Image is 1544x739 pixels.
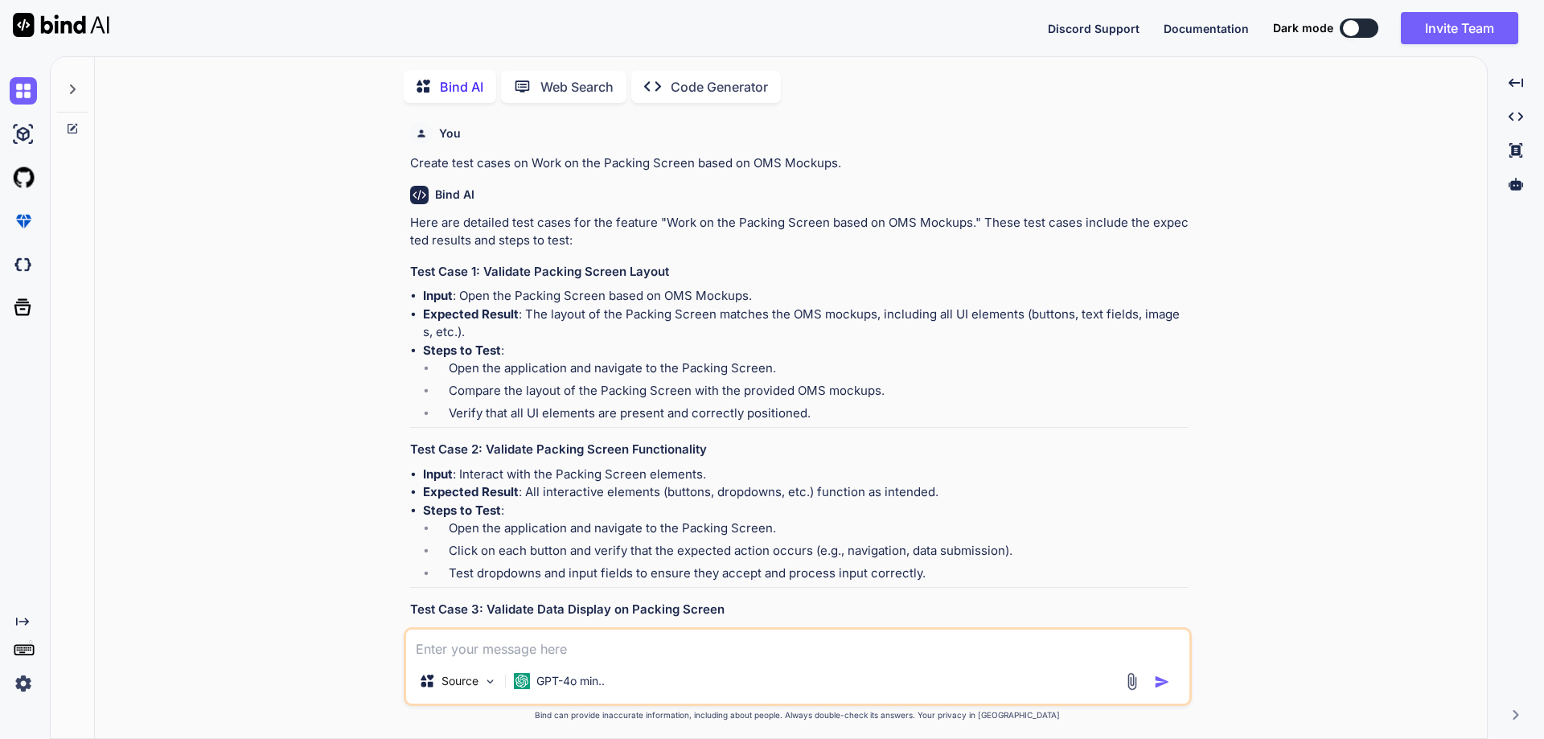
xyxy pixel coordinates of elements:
[423,466,453,482] strong: Input
[436,359,1189,382] li: Open the application and navigate to the Packing Screen.
[436,382,1189,404] li: Compare the layout of the Packing Screen with the provided OMS mockups.
[671,77,768,96] p: Code Generator
[10,164,37,191] img: githubLight
[423,306,1189,342] li: : The layout of the Packing Screen matches the OMS mockups, including all UI elements (buttons, t...
[1048,20,1140,37] button: Discord Support
[10,121,37,148] img: ai-studio
[423,483,1189,502] li: : All interactive elements (buttons, dropdowns, etc.) function as intended.
[13,13,109,37] img: Bind AI
[423,502,1189,588] li: :
[423,484,519,499] strong: Expected Result
[1048,22,1140,35] span: Discord Support
[439,125,461,142] h6: You
[540,77,614,96] p: Web Search
[410,601,1189,619] h3: Test Case 3: Validate Data Display on Packing Screen
[1123,672,1141,691] img: attachment
[536,673,605,689] p: GPT-4o min..
[410,263,1189,281] h3: Test Case 1: Validate Packing Screen Layout
[423,306,519,322] strong: Expected Result
[1401,12,1518,44] button: Invite Team
[410,214,1189,250] p: Here are detailed test cases for the feature "Work on the Packing Screen based on OMS Mockups." T...
[423,503,501,518] strong: Steps to Test
[423,343,501,358] strong: Steps to Test
[423,626,453,642] strong: Input
[1164,20,1249,37] button: Documentation
[423,342,1189,428] li: :
[423,626,1189,644] li: : Load data into the Packing Screen.
[436,519,1189,542] li: Open the application and navigate to the Packing Screen.
[435,187,474,203] h6: Bind AI
[10,251,37,278] img: darkCloudIdeIcon
[1273,20,1333,36] span: Dark mode
[423,288,453,303] strong: Input
[410,441,1189,459] h3: Test Case 2: Validate Packing Screen Functionality
[514,673,530,689] img: GPT-4o mini
[423,287,1189,306] li: : Open the Packing Screen based on OMS Mockups.
[1164,22,1249,35] span: Documentation
[10,77,37,105] img: chat
[440,77,483,96] p: Bind AI
[436,565,1189,587] li: Test dropdowns and input fields to ensure they accept and process input correctly.
[436,542,1189,565] li: Click on each button and verify that the expected action occurs (e.g., navigation, data submission).
[436,404,1189,427] li: Verify that all UI elements are present and correctly positioned.
[10,207,37,235] img: premium
[1154,674,1170,690] img: icon
[483,675,497,688] img: Pick Models
[410,154,1189,173] p: Create test cases on Work on the Packing Screen based on OMS Mockups.
[404,709,1192,721] p: Bind can provide inaccurate information, including about people. Always double-check its answers....
[10,670,37,697] img: settings
[441,673,478,689] p: Source
[423,466,1189,484] li: : Interact with the Packing Screen elements.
